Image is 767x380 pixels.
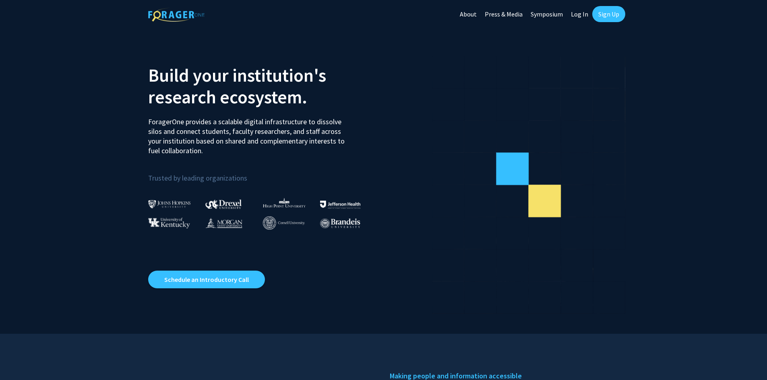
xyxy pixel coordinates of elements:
img: Drexel University [205,199,242,209]
p: Trusted by leading organizations [148,162,378,184]
img: Thomas Jefferson University [320,201,360,208]
a: Sign Up [592,6,625,22]
p: ForagerOne provides a scalable digital infrastructure to dissolve silos and connect students, fac... [148,111,350,156]
img: Johns Hopkins University [148,200,191,208]
h2: Build your institution's research ecosystem. [148,64,378,108]
img: Cornell University [263,216,305,230]
a: Opens in a new tab [148,271,265,288]
img: Brandeis University [320,218,360,228]
img: High Point University [263,198,306,207]
img: Morgan State University [205,218,242,228]
img: University of Kentucky [148,218,190,228]
img: ForagerOne Logo [148,8,205,22]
